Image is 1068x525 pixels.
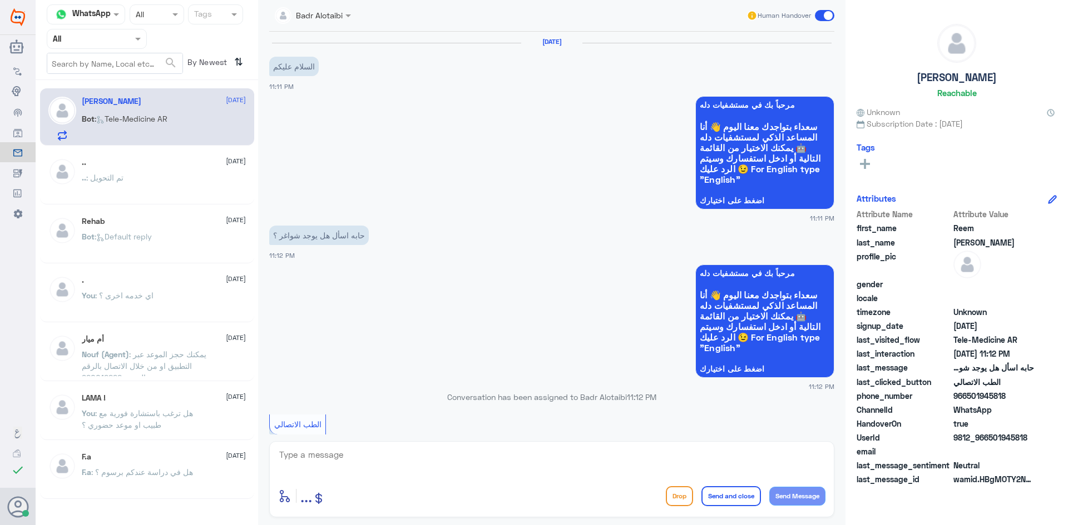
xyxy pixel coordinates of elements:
[269,57,319,76] p: 6/9/2025, 11:11 PM
[953,376,1034,388] span: الطب الاتصالي
[953,292,1034,304] span: null
[164,56,177,69] span: search
[269,226,369,245] p: 6/9/2025, 11:12 PM
[300,486,312,506] span: ...
[857,376,951,388] span: last_clicked_button
[857,292,951,304] span: locale
[627,392,656,402] span: 11:12 PM
[953,418,1034,429] span: true
[810,213,834,223] span: 11:11 PM
[164,54,177,72] button: search
[82,173,86,182] span: ..
[226,333,246,343] span: [DATE]
[857,142,875,152] h6: Tags
[937,88,977,98] h6: Reachable
[269,252,295,259] span: 11:12 PM
[953,348,1034,359] span: 2025-09-06T20:12:41.116Z
[857,193,896,203] h6: Attributes
[857,348,951,359] span: last_interaction
[226,392,246,402] span: [DATE]
[953,446,1034,457] span: null
[82,217,105,226] h5: Rehab
[82,408,193,429] span: : هل ترغب باستشارة فورية مع طبيب او موعد حضوري ؟
[857,459,951,471] span: last_message_sentiment
[857,251,951,276] span: profile_pic
[700,101,830,109] span: مرحباً بك في مستشفيات دله
[82,467,91,477] span: F.a
[521,38,582,46] h6: [DATE]
[953,404,1034,416] span: 2
[226,95,246,105] span: [DATE]
[953,320,1034,332] span: 2025-09-06T20:11:50.863Z
[183,53,230,75] span: By Newest
[82,408,95,418] span: You
[48,217,76,244] img: defaultAdmin.png
[857,390,951,402] span: phone_number
[700,364,830,373] span: اضغط على اختيارك
[953,390,1034,402] span: 966501945818
[274,419,322,429] span: الطب الاتصالي
[48,97,76,124] img: defaultAdmin.png
[48,452,76,480] img: defaultAdmin.png
[857,418,951,429] span: HandoverOn
[82,452,91,462] h5: F.a
[82,291,95,300] span: You
[857,306,951,318] span: timezone
[226,156,246,166] span: [DATE]
[86,173,123,182] span: : تم التحويل
[953,208,1034,220] span: Attribute Value
[666,486,693,506] button: Drop
[700,196,830,205] span: اضغط على اختيارك
[857,278,951,290] span: gender
[857,334,951,346] span: last_visited_flow
[857,473,951,485] span: last_message_id
[857,362,951,373] span: last_message
[48,276,76,303] img: defaultAdmin.png
[82,232,95,241] span: Bot
[857,404,951,416] span: ChannelId
[857,432,951,443] span: UserId
[938,24,976,62] img: defaultAdmin.png
[226,215,246,225] span: [DATE]
[226,451,246,461] span: [DATE]
[82,158,86,167] h5: ..
[857,446,951,457] span: email
[48,334,76,362] img: defaultAdmin.png
[82,393,106,403] h5: LAMA !
[857,320,951,332] span: signup_date
[53,6,70,23] img: whatsapp.png
[953,306,1034,318] span: Unknown
[953,251,981,278] img: defaultAdmin.png
[953,222,1034,234] span: Reem
[953,362,1034,373] span: حابه اسأل هل يوجد شواغر ؟
[953,459,1034,471] span: 0
[7,496,28,517] button: Avatar
[48,158,76,186] img: defaultAdmin.png
[48,393,76,421] img: defaultAdmin.png
[269,83,294,90] span: 11:11 PM
[857,222,951,234] span: first_name
[857,208,951,220] span: Attribute Name
[769,487,825,506] button: Send Message
[953,432,1034,443] span: 9812_966501945818
[953,473,1034,485] span: wamid.HBgMOTY2NTAxOTQ1ODE4FQIAEhgUM0E1QTRFODMzNzkyMERGNTJCRDkA
[234,53,243,71] i: ⇅
[95,291,154,300] span: : اي خدمه اخرى ؟
[758,11,811,21] span: Human Handover
[82,334,104,344] h5: أم ميار
[300,483,312,508] button: ...
[857,237,951,248] span: last_name
[95,114,167,123] span: : Tele-Medicine AR
[953,278,1034,290] span: null
[857,118,1057,129] span: Subscription Date : [DATE]
[269,391,834,403] p: Conversation has been assigned to Badr Alotaibi
[701,486,761,506] button: Send and close
[82,114,95,123] span: Bot
[917,71,997,84] h5: [PERSON_NAME]
[91,467,193,477] span: : هل في دراسة عندكم برسوم ؟
[47,53,182,73] input: Search by Name, Local etc…
[82,97,141,106] h5: Reem Aldosari
[95,232,152,241] span: : Default reply
[11,8,25,26] img: Widebot Logo
[857,106,900,118] span: Unknown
